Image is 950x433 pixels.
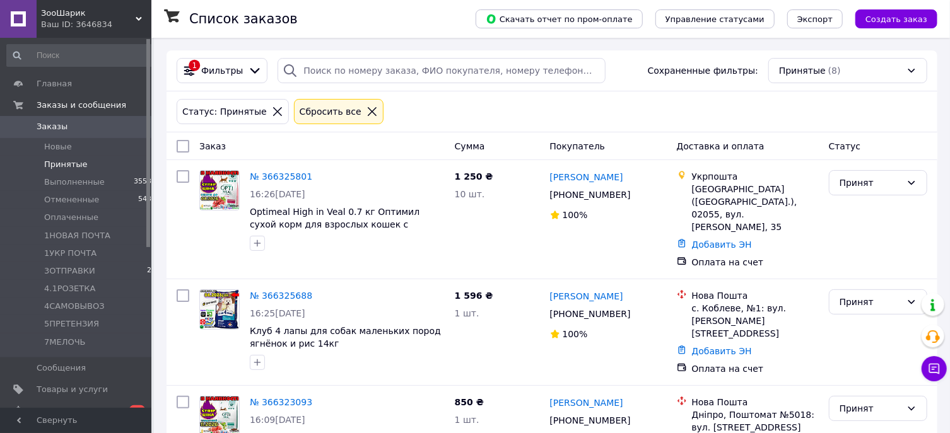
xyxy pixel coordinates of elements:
span: 35531 [134,176,156,188]
button: Чат с покупателем [922,356,947,381]
a: № 366325688 [250,291,312,301]
span: Заказы и сообщения [37,100,126,111]
span: 16:09[DATE] [250,415,305,425]
span: 22 [129,405,145,416]
div: Укрпошта [692,170,819,183]
span: Сохраненные фильтры: [648,64,758,77]
span: 16:25[DATE] [250,308,305,318]
a: Клуб 4 лапы для собак маленьких пород ягнёнок и рис 14кг [250,326,441,349]
span: Заказ [199,141,226,151]
span: Оплаченные [44,212,98,223]
div: Оплата на счет [692,256,819,268]
a: [PERSON_NAME] [550,290,623,303]
span: Создать заказ [865,14,927,24]
span: 100% [563,329,588,339]
span: 3ОТПРАВКИ [44,265,95,277]
span: 850 ₴ [455,397,484,407]
div: Нова Пошта [692,289,819,302]
div: Нова Пошта [692,396,819,408]
span: 4САМОВЫВОЗ [44,301,105,312]
span: Принятые [44,159,88,170]
div: Статус: Принятые [180,105,269,118]
span: 4.1РОЗЕТКА [44,283,95,294]
span: Экспорт [797,14,833,24]
span: Сумма [455,141,485,151]
span: 7МЕЛОЧЬ [44,337,86,348]
span: 100% [563,210,588,220]
a: № 366323093 [250,397,312,407]
span: 10 шт. [455,189,485,199]
img: Фото товару [200,290,239,329]
span: 1НОВАЯ ПОЧТА [44,230,110,241]
a: [PERSON_NAME] [550,171,623,183]
span: Доставка и оплата [677,141,765,151]
span: Уведомления [37,405,94,417]
a: Добавить ЭН [692,346,752,356]
img: Фото товару [200,171,239,210]
span: Скачать отчет по пром-оплате [486,13,633,25]
div: Ваш ID: 3646834 [41,19,151,30]
span: Новые [44,141,72,153]
div: Сбросить все [297,105,364,118]
a: Фото товару [199,170,240,211]
div: Оплата на счет [692,362,819,375]
span: Принятые [779,64,826,77]
span: 1 250 ₴ [455,171,493,182]
input: Поиск по номеру заказа, ФИО покупателя, номеру телефона, Email, номеру накладной [278,58,606,83]
button: Экспорт [787,9,843,28]
span: 16:26[DATE] [250,189,305,199]
a: № 366325801 [250,171,312,182]
span: Выполненные [44,176,105,188]
span: 1УКР ПОЧТА [44,248,97,259]
span: Заказы [37,121,67,132]
a: Создать заказ [843,13,937,23]
span: 1 шт. [455,308,479,318]
span: Сообщения [37,362,86,374]
button: Скачать отчет по пром-оплате [476,9,643,28]
span: Товары и услуги [37,384,108,395]
span: [PHONE_NUMBER] [550,415,631,425]
a: Добавить ЭН [692,240,752,250]
div: Принят [840,401,901,415]
span: ЗооШарик [41,8,136,19]
h1: Список заказов [189,11,298,26]
span: 5ПРЕТЕНЗИЯ [44,318,99,330]
span: 5431 [138,194,156,205]
span: Покупатель [550,141,606,151]
div: Принят [840,176,901,190]
div: Принят [840,295,901,309]
span: Фильтры [201,64,243,77]
span: 1 596 ₴ [455,291,493,301]
span: [PHONE_NUMBER] [550,190,631,200]
button: Создать заказ [855,9,937,28]
a: [PERSON_NAME] [550,396,623,409]
button: Управление статусами [655,9,775,28]
span: Статус [829,141,861,151]
span: [PHONE_NUMBER] [550,309,631,319]
span: Управление статусами [666,14,765,24]
span: Главная [37,78,72,89]
span: Отмененные [44,194,99,205]
div: с. Коблеве, №1: вул. [PERSON_NAME][STREET_ADDRESS] [692,302,819,340]
span: 1 шт. [455,415,479,425]
a: Optimeal High in Veal 0.7 кг Оптимил сухой корм для взрослых кошек с телятиной [250,207,419,242]
div: [GEOGRAPHIC_DATA] ([GEOGRAPHIC_DATA].), 02055, вул. [PERSON_NAME], 35 [692,183,819,233]
span: (8) [828,66,841,76]
a: Фото товару [199,289,240,330]
input: Поиск [6,44,157,67]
